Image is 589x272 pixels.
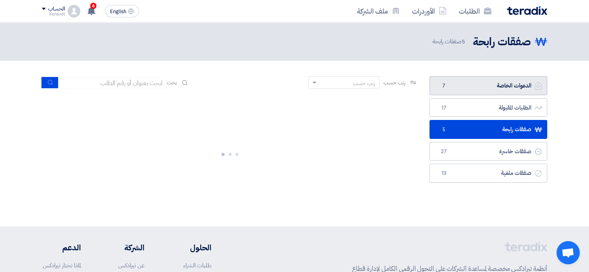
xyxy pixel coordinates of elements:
[168,242,211,253] li: الحلول
[507,6,547,15] img: Teradix logo
[105,5,139,17] button: English
[68,5,80,17] img: profile_test.png
[104,242,144,253] li: الشركة
[118,261,144,270] a: عن تيرادكس
[439,126,448,133] span: 5
[439,82,448,90] span: 7
[351,2,406,20] a: ملف الشركة
[462,37,465,46] span: 5
[556,241,580,264] div: Open chat
[429,120,547,139] a: صفقات رابحة5
[439,169,448,177] span: 13
[433,37,467,46] span: صفقات رابحة
[48,6,65,12] div: الحساب
[439,148,448,156] span: 27
[439,104,448,112] span: 17
[58,77,167,89] input: ابحث بعنوان أو رقم الطلب
[453,2,498,20] a: الطلبات
[383,79,405,87] span: رتب حسب
[429,98,547,117] a: الطلبات المقبولة17
[183,261,211,270] a: طلبات الشراء
[473,34,531,50] h2: صفقات رابحة
[110,9,126,14] span: English
[429,142,547,161] a: صفقات خاسرة27
[42,242,81,253] li: الدعم
[167,79,177,87] span: بحث
[43,261,81,270] a: لماذا تختار تيرادكس
[406,2,453,20] a: الأوردرات
[42,12,65,16] div: Kenavet
[429,164,547,183] a: صفقات ملغية13
[429,76,547,95] a: الدعوات الخاصة7
[90,3,96,9] span: 6
[353,79,375,87] div: رتب حسب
